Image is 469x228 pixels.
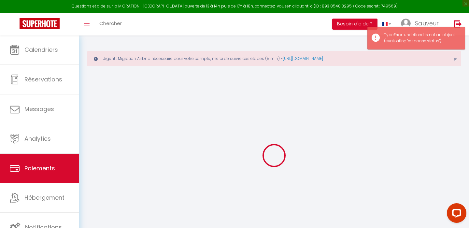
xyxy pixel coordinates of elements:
img: logout [454,20,462,28]
span: × [453,55,457,63]
button: Close [453,56,457,62]
span: Hébergement [24,193,64,202]
img: Super Booking [20,18,60,29]
span: Chercher [99,20,122,27]
span: Calendriers [24,46,58,54]
a: [URL][DOMAIN_NAME] [283,56,323,61]
span: Analytics [24,135,51,143]
span: Réservations [24,75,62,83]
div: Urgent : Migration Airbnb nécessaire pour votre compte, merci de suivre ces étapes (5 min) - [87,51,461,66]
a: en cliquant ici [287,3,314,9]
iframe: LiveChat chat widget [442,201,469,228]
img: ... [401,19,411,28]
div: TypeError: undefined is not an object (evaluating 'response.status') [384,32,458,44]
span: Paiements [24,164,55,172]
a: ... Sauveur [396,13,447,36]
span: Messages [24,105,54,113]
a: Chercher [94,13,127,36]
button: Besoin d'aide ? [332,19,377,30]
span: Sauveur [415,19,439,27]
